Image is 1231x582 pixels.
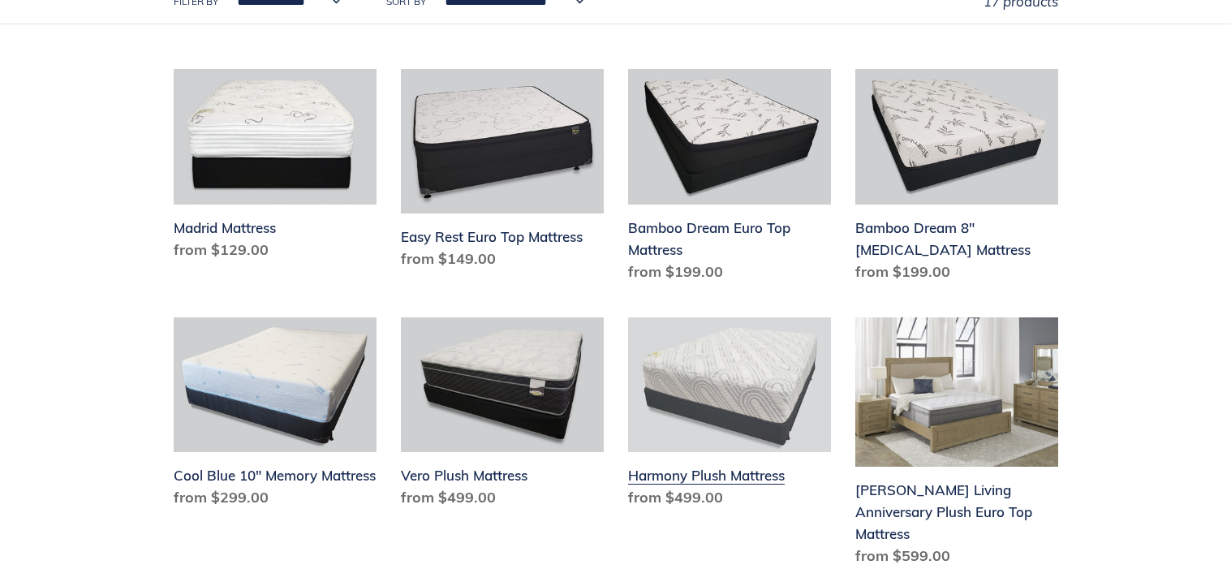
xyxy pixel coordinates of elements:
a: Harmony Plush Mattress [628,317,831,515]
a: Scott Living Anniversary Plush Euro Top Mattress [855,317,1058,574]
a: Cool Blue 10" Memory Mattress [174,317,377,515]
a: Vero Plush Mattress [401,317,604,515]
a: Bamboo Dream Euro Top Mattress [628,69,831,289]
a: Bamboo Dream 8" Memory Foam Mattress [855,69,1058,289]
a: Easy Rest Euro Top Mattress [401,69,604,276]
a: Madrid Mattress [174,69,377,267]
